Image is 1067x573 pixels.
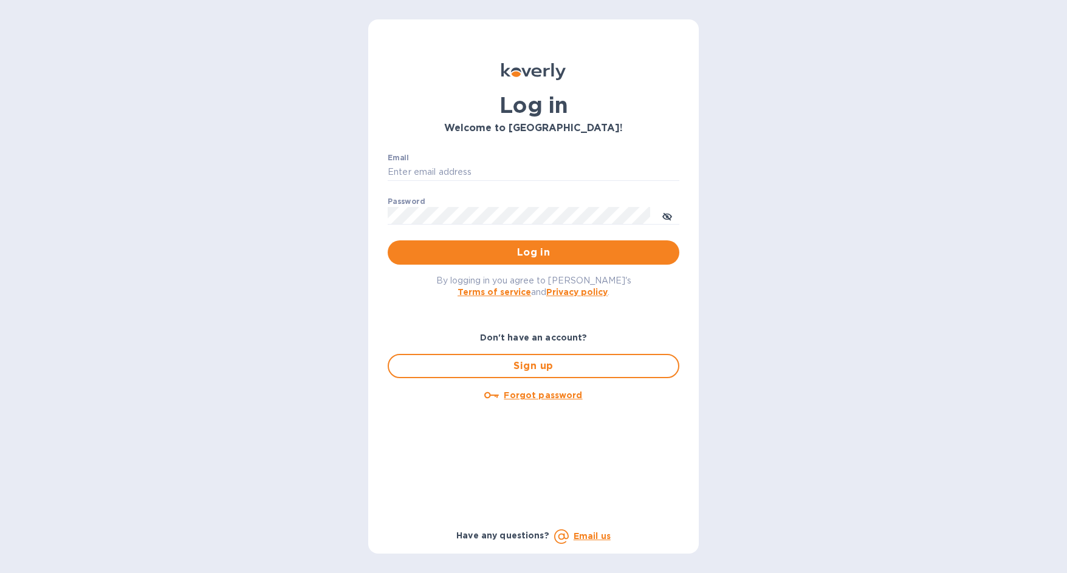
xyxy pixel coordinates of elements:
u: Forgot password [504,390,582,400]
a: Email us [574,531,611,541]
b: Have any questions? [456,531,549,540]
input: Enter email address [388,163,679,181]
b: Don't have an account? [480,333,588,342]
span: Sign up [399,359,668,373]
span: By logging in you agree to [PERSON_NAME]'s and . [436,276,631,297]
a: Terms of service [458,287,531,297]
button: toggle password visibility [655,203,679,228]
button: Sign up [388,354,679,378]
label: Email [388,154,409,161]
h3: Welcome to [GEOGRAPHIC_DATA]! [388,123,679,134]
label: Password [388,198,425,205]
img: Koverly [501,63,566,80]
a: Privacy policy [546,287,608,297]
span: Log in [397,245,670,260]
button: Log in [388,240,679,265]
h1: Log in [388,92,679,118]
